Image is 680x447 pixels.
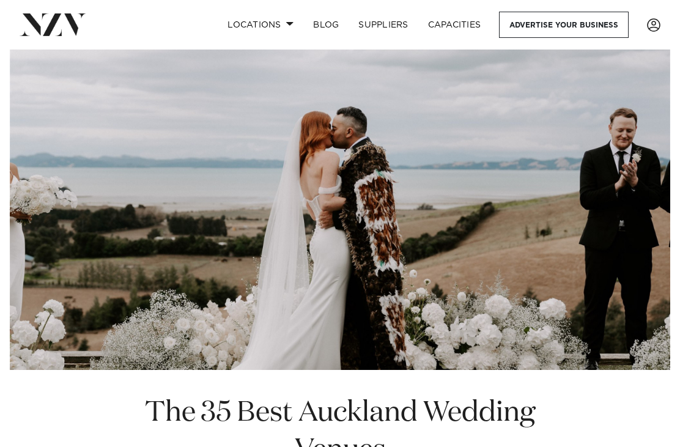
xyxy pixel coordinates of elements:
img: The 35 Best Auckland Wedding Venues [10,50,670,370]
a: SUPPLIERS [349,12,418,38]
a: Advertise your business [499,12,629,38]
a: Locations [218,12,303,38]
a: BLOG [303,12,349,38]
img: nzv-logo.png [20,13,86,35]
a: Capacities [418,12,491,38]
